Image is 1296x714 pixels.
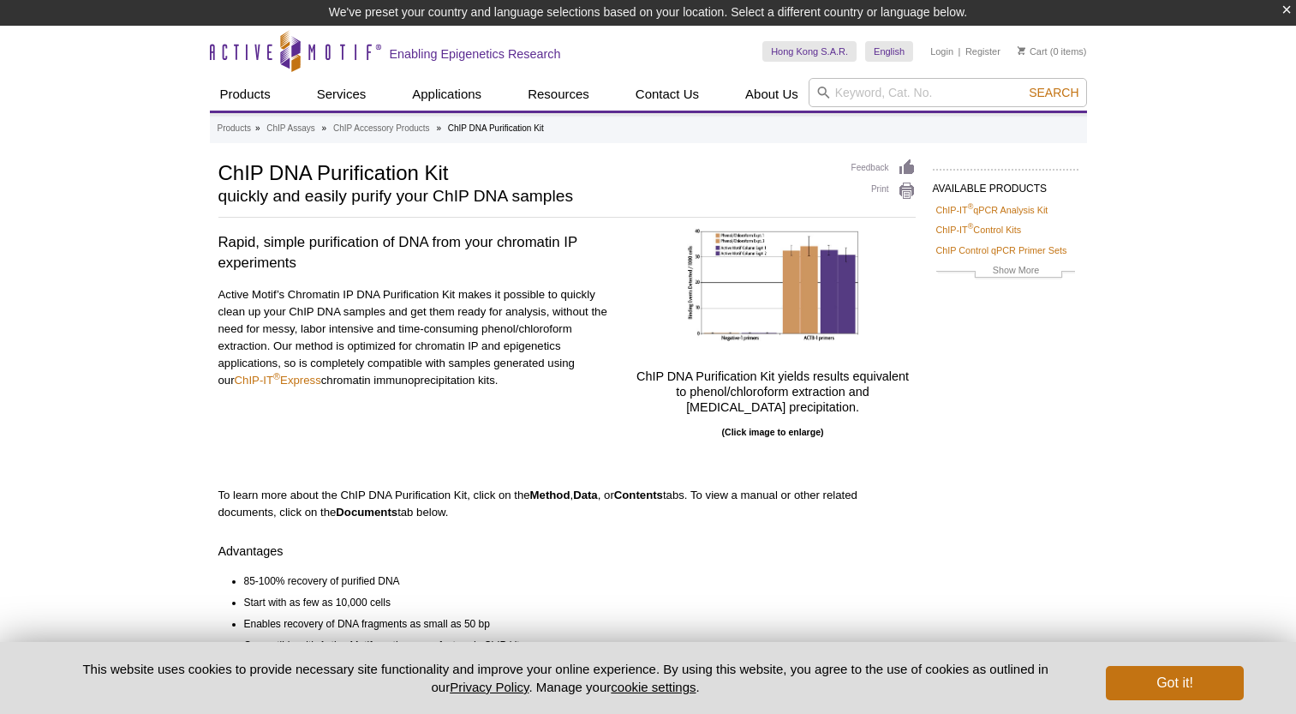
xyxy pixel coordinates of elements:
[244,590,900,611] li: Start with as few as 10,000 cells
[448,123,544,133] li: ChIP DNA Purification Kit
[865,41,913,62] a: English
[936,202,1048,218] a: ChIP-IT®qPCR Analysis Kit
[611,680,696,694] button: cookie settings
[936,243,1067,258] a: ChIP Control qPCR Primer Sets
[322,123,327,133] li: »
[809,78,1087,107] input: Keyword, Cat. No.
[933,169,1078,200] h2: AVAILABLE PRODUCTS
[968,202,974,211] sup: ®
[218,232,618,273] h3: Rapid, simple purification of DNA from your chromatin IP experiments
[1024,85,1084,100] button: Search
[235,374,321,387] a: ChIP-IT®Express
[333,121,430,136] a: ChIP Accessory Products
[273,370,280,381] sup: ®
[735,78,809,111] a: About Us
[573,489,598,501] strong: Data
[244,633,900,654] li: Compatible with Active Motif or other manufacturer's ChIP kits
[336,506,397,519] strong: Documents
[210,78,281,111] a: Products
[450,680,529,694] a: Privacy Policy
[965,45,1000,57] a: Register
[218,159,834,184] h1: ChIP DNA Purification Kit
[1018,46,1025,55] img: Your Cart
[936,262,1075,282] a: Show More
[625,78,709,111] a: Contact Us
[1018,45,1048,57] a: Cart
[53,660,1078,696] p: This website uses cookies to provide necessary site functionality and improve your online experie...
[936,222,1022,237] a: ChIP-IT®Control Kits
[614,489,663,501] strong: Contents
[1018,41,1087,62] li: (0 items)
[687,228,858,340] img: qPCR on ChIP DNA purified with the Chromatin IP DNA Purification Kit
[218,189,834,204] h2: quickly and easily purify your ChIP DNA samples
[722,427,824,437] b: (Click image to enlarge)
[436,123,441,133] li: »
[530,489,570,501] strong: Method
[851,182,916,201] a: Print
[390,46,561,62] h2: Enabling Epigenetics Research
[218,121,251,136] a: Products
[244,567,900,590] li: 85-100% recovery of purified DNA
[851,159,916,177] a: Feedback
[517,78,600,111] a: Resources
[255,123,260,133] li: »
[218,487,916,521] p: To learn more about the ChIP DNA Purification Kit, click on the , , or tabs. To view a manual or ...
[630,363,916,415] h4: ChIP DNA Purification Kit yields results equivalent to phenol/chloroform extraction and [MEDICAL_...
[1106,666,1243,700] button: Got it!
[968,223,974,231] sup: ®
[218,286,618,389] p: Active Motif’s Chromatin IP DNA Purification Kit makes it possible to quickly clean up your ChIP ...
[218,538,916,559] h4: Advantages
[930,45,953,57] a: Login
[244,611,900,633] li: Enables recovery of DNA fragments as small as 50 bp
[762,41,857,62] a: Hong Kong S.A.R.
[959,41,961,62] li: |
[402,78,492,111] a: Applications
[1029,86,1078,99] span: Search
[307,78,377,111] a: Services
[266,121,315,136] a: ChIP Assays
